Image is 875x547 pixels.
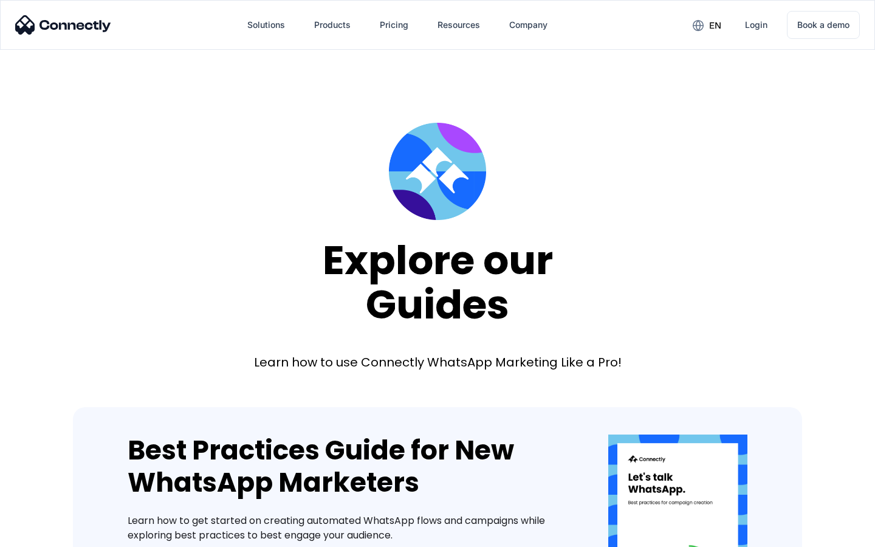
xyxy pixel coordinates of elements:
[12,526,73,543] aside: Language selected: English
[304,10,360,40] div: Products
[247,16,285,33] div: Solutions
[128,514,572,543] div: Learn how to get started on creating automated WhatsApp flows and campaigns while exploring best ...
[735,10,777,40] a: Login
[128,435,572,499] div: Best Practices Guide for New WhatsApp Marketers
[323,238,553,326] div: Explore our Guides
[437,16,480,33] div: Resources
[254,354,622,371] div: Learn how to use Connectly WhatsApp Marketing Like a Pro!
[509,16,547,33] div: Company
[380,16,408,33] div: Pricing
[787,11,860,39] a: Book a demo
[499,10,557,40] div: Company
[428,10,490,40] div: Resources
[709,17,721,34] div: en
[683,16,730,34] div: en
[314,16,351,33] div: Products
[15,15,111,35] img: Connectly Logo
[370,10,418,40] a: Pricing
[238,10,295,40] div: Solutions
[24,526,73,543] ul: Language list
[745,16,767,33] div: Login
